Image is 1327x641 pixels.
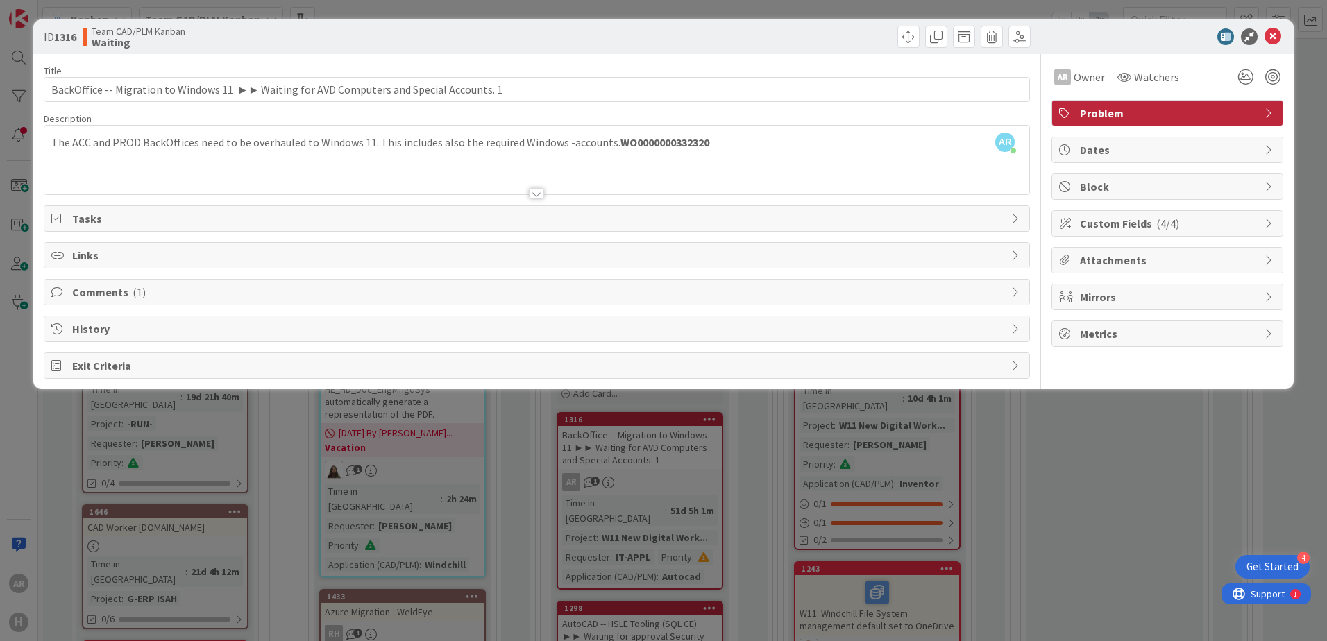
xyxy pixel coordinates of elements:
[72,6,76,17] div: 1
[92,26,185,37] span: Team CAD/PLM Kanban
[51,135,1022,151] p: The ACC and PROD BackOffices need to be overhauled to Windows 11. This includes also the required...
[44,28,76,45] span: ID
[72,247,1004,264] span: Links
[1297,552,1310,564] div: 4
[44,77,1030,102] input: type card name here...
[72,284,1004,300] span: Comments
[29,2,63,19] span: Support
[72,210,1004,227] span: Tasks
[995,133,1015,152] span: AR
[1246,560,1299,574] div: Get Started
[1080,142,1258,158] span: Dates
[72,357,1004,374] span: Exit Criteria
[1080,325,1258,342] span: Metrics
[92,37,185,48] b: Waiting
[1235,555,1310,579] div: Open Get Started checklist, remaining modules: 4
[1156,216,1179,230] span: ( 4/4 )
[133,285,146,299] span: ( 1 )
[44,65,62,77] label: Title
[1054,69,1071,85] div: AR
[1074,69,1105,85] span: Owner
[1080,252,1258,268] span: Attachments
[1134,69,1179,85] span: Watchers
[620,135,709,149] strong: WO0000000332320
[1080,215,1258,232] span: Custom Fields
[1080,105,1258,121] span: Problem
[1080,289,1258,305] span: Mirrors
[1080,178,1258,195] span: Block
[54,30,76,44] b: 1316
[44,112,92,125] span: Description
[72,320,1004,337] span: History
